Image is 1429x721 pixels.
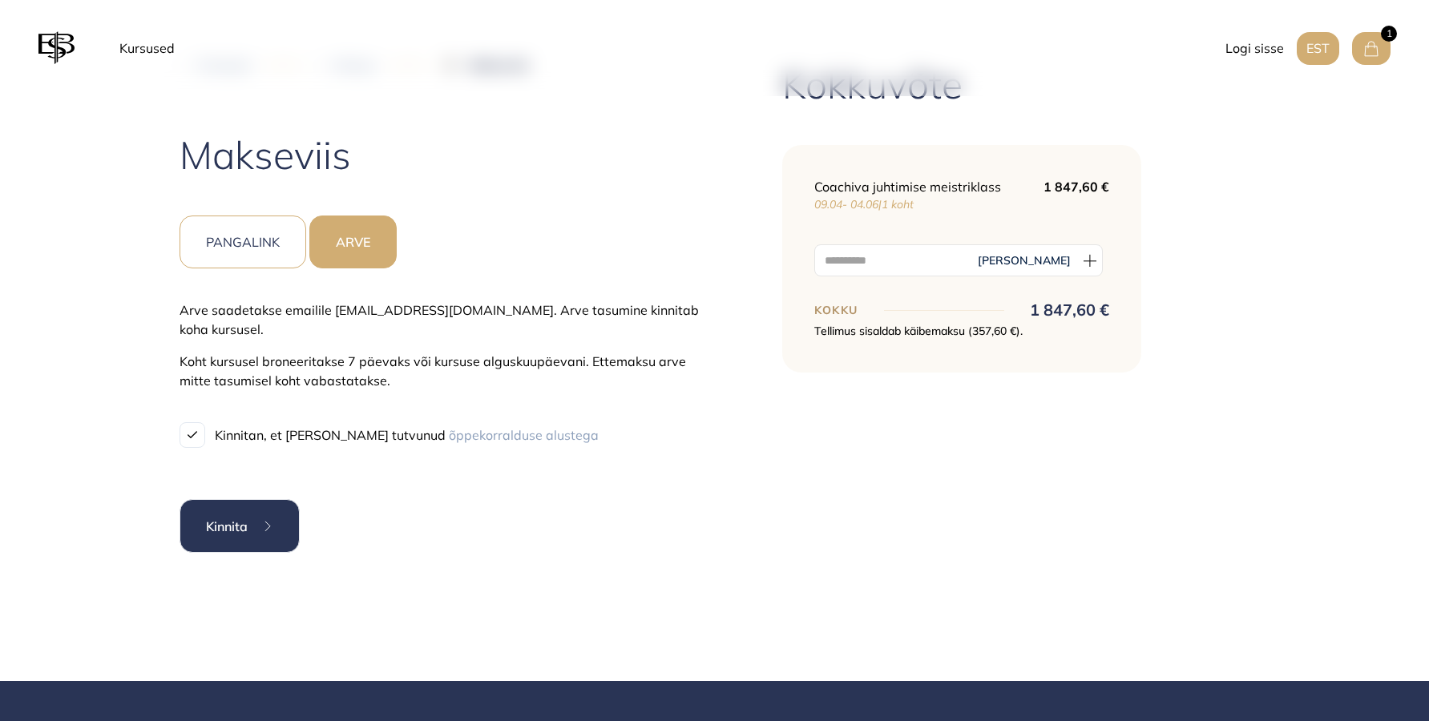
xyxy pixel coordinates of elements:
[1043,177,1109,196] p: 1 847,60 €
[180,215,306,268] button: Pangalink
[38,29,75,67] img: EBS logo
[180,300,718,339] p: Arve saadetakse emailile [EMAIL_ADDRESS][DOMAIN_NAME] . Arve tasumine kinnitab koha kursusel .
[814,177,1001,196] p: Coachiva juhtimise meistriklass
[814,302,858,318] p: Kokku
[1381,26,1397,42] small: 1
[449,427,599,443] a: õppekorralduse alustega
[1030,299,1109,321] p: 1 847,60 €
[180,126,718,183] h1: Makseviis
[113,32,181,64] a: Kursused
[978,240,1096,281] button: [PERSON_NAME]
[1297,32,1339,65] button: EST
[180,499,300,553] button: Kinnita
[309,215,397,268] button: Arve
[814,321,1109,340] p: Tellimus sisaldab käibemaksu (357,60 €).
[814,196,1109,212] label: 09.04 - 04.06 | 1 koht
[1225,32,1284,65] button: Logi sisse
[1352,32,1391,65] button: 1
[180,352,718,390] p: Koht kursusel broneeritakse 7 päevaks või kursuse alguskuupäevani. Ettemaksu arve mitte tasumisel...
[215,427,599,443] span: Kinnitan, et [PERSON_NAME] tutvunud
